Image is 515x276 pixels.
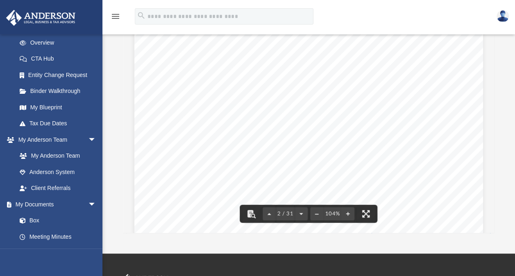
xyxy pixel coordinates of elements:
span: 2 / 31 [276,211,295,217]
a: Tax Due Dates [11,115,109,132]
a: Forms Library [11,245,100,261]
div: File preview [123,22,494,233]
img: User Pic [497,10,509,22]
i: menu [111,11,120,21]
a: Binder Walkthrough [11,83,109,100]
a: My Anderson Teamarrow_drop_down [6,131,104,148]
button: Previous page [263,205,276,223]
a: Overview [11,34,109,51]
a: My Blueprint [11,99,104,115]
button: Zoom out [310,205,323,223]
button: Toggle findbar [243,205,261,223]
button: Next page [295,205,308,223]
span: arrow_drop_down [88,131,104,148]
div: Current zoom level [323,211,341,217]
img: Anderson Advisors Platinum Portal [4,10,78,26]
a: My Anderson Team [11,148,100,164]
i: search [137,11,146,20]
button: Enter fullscreen [357,205,375,223]
a: Box [11,213,100,229]
a: Meeting Minutes [11,228,104,245]
a: CTA Hub [11,51,109,67]
a: Entity Change Request [11,67,109,83]
button: 2 / 31 [276,205,295,223]
a: My Documentsarrow_drop_down [6,196,104,213]
a: menu [111,16,120,21]
button: Zoom in [341,205,354,223]
a: Anderson System [11,164,104,180]
span: arrow_drop_down [88,196,104,213]
a: Client Referrals [11,180,104,197]
div: Document Viewer [123,22,494,233]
